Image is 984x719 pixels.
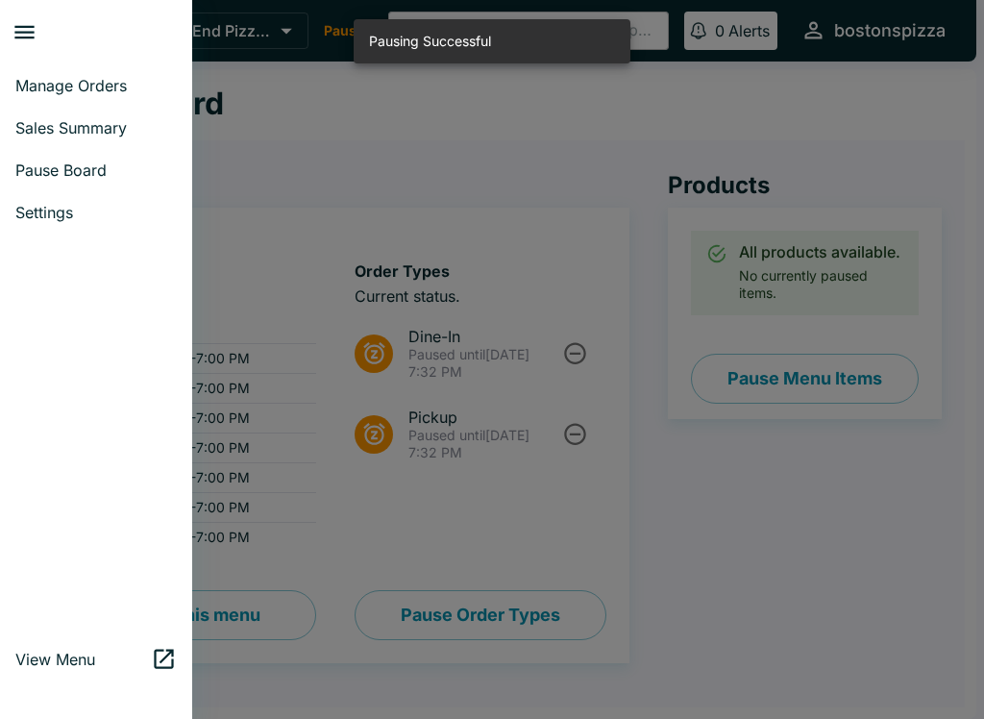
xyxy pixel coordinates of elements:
span: Pause Board [15,161,177,180]
div: Pausing Successful [369,25,491,58]
span: View Menu [15,650,151,669]
span: Sales Summary [15,118,177,137]
span: Settings [15,203,177,222]
span: Manage Orders [15,76,177,95]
